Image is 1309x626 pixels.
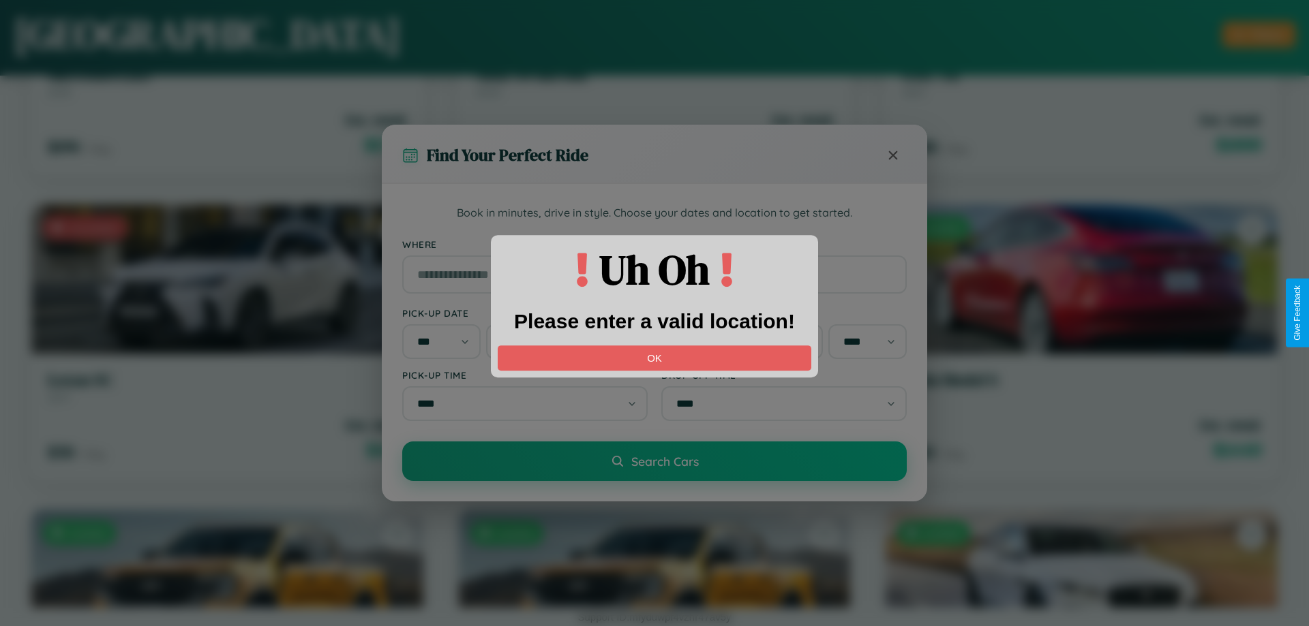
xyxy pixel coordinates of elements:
[631,454,699,469] span: Search Cars
[402,369,648,381] label: Pick-up Time
[661,369,907,381] label: Drop-off Time
[427,144,588,166] h3: Find Your Perfect Ride
[402,238,907,250] label: Where
[402,307,648,319] label: Pick-up Date
[402,204,907,222] p: Book in minutes, drive in style. Choose your dates and location to get started.
[661,307,907,319] label: Drop-off Date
